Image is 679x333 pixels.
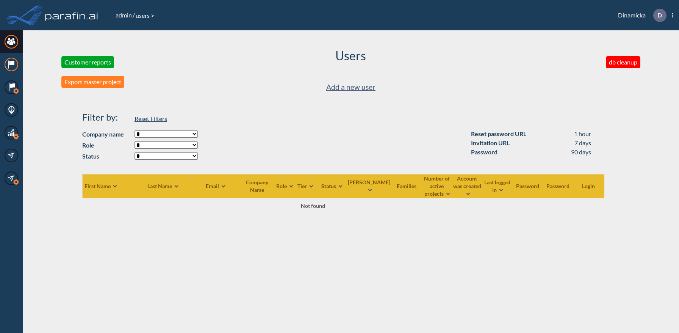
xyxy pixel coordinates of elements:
[571,148,591,157] div: 90 days
[44,8,100,23] img: logo
[606,56,640,68] button: db cleanup
[392,174,422,198] th: Families
[192,174,240,198] th: Email
[471,138,510,148] div: Invitation URL
[453,174,483,198] th: Account was created
[574,138,591,148] div: 7 days
[422,174,453,198] th: Number of active projects
[471,148,498,157] div: Password
[574,174,604,198] th: Login
[607,9,673,22] div: Dinamicka
[317,174,347,198] th: Status
[147,174,192,198] th: Last Name
[335,49,366,63] h2: Users
[294,174,317,198] th: Tier
[61,56,114,68] button: Customer reports
[483,174,513,198] th: Last logged in
[574,129,591,138] div: 1 hour
[115,11,135,20] li: /
[347,174,392,198] th: [PERSON_NAME]
[276,174,294,198] th: Role
[82,112,131,123] h4: Filter by:
[83,174,147,198] th: First Name
[82,141,131,150] strong: Role
[83,198,544,213] td: Not found
[82,130,131,139] strong: Company name
[657,12,662,19] p: D
[61,76,124,88] button: Export master project
[544,174,574,198] th: Password
[471,129,526,138] div: Reset password URL
[135,115,167,122] span: Reset Filters
[240,174,276,198] th: Company Name
[326,81,375,94] a: Add a new user
[513,174,544,198] th: Password
[115,11,133,19] a: admin
[82,152,131,161] strong: Status
[135,12,155,19] span: users >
